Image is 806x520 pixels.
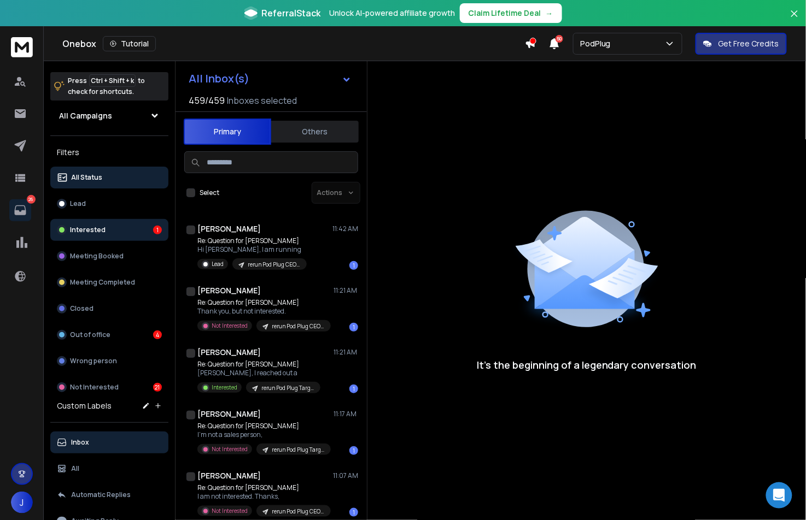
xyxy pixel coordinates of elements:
[180,68,360,90] button: All Inbox(s)
[460,3,562,23] button: Claim Lifetime Deal→
[197,409,261,419] h1: [PERSON_NAME]
[349,323,358,332] div: 1
[197,245,307,254] p: Hi [PERSON_NAME], I am running
[334,286,358,295] p: 11:21 AM
[349,261,358,270] div: 1
[71,491,131,499] p: Automatic Replies
[50,376,168,398] button: Not Interested21
[50,167,168,188] button: All Status
[787,7,802,33] button: Close banner
[197,369,320,377] p: [PERSON_NAME], I reached out a
[70,278,135,287] p: Meeting Completed
[197,470,261,481] h1: [PERSON_NAME]
[50,271,168,293] button: Meeting Completed
[477,357,697,373] p: It’s the beginning of a legendary conversation
[50,484,168,506] button: Automatic Replies
[50,193,168,215] button: Lead
[330,8,455,19] p: Unlock AI-powered affiliate growth
[50,219,168,241] button: Interested1
[272,322,324,330] p: rerun Pod Plug CEO, Owner, Founder 1-10 Emp Batch 3 Target Cities
[68,75,145,97] p: Press to check for shortcuts.
[197,347,261,358] h1: [PERSON_NAME]
[70,357,117,365] p: Wrong person
[197,237,307,245] p: Re: Question for [PERSON_NAME]
[227,94,297,107] h3: Inboxes selected
[189,94,225,107] span: 459 / 459
[332,224,358,233] p: 11:42 AM
[197,360,320,369] p: Re: Question for [PERSON_NAME]
[50,298,168,320] button: Closed
[50,105,168,127] button: All Campaigns
[11,492,33,513] button: J
[71,438,89,447] p: Inbox
[62,36,525,51] div: Onebox
[50,145,168,160] h3: Filters
[212,260,224,268] p: Lead
[272,507,324,516] p: rerun Pod Plug CEO, Owner, Founder 1-10 Emp Batch 3 Target Cities
[766,482,792,509] div: Open Intercom Messenger
[57,400,112,411] h3: Custom Labels
[70,199,86,208] p: Lead
[71,464,79,473] p: All
[200,188,219,197] label: Select
[153,226,162,234] div: 1
[70,330,110,339] p: Out of office
[9,199,31,221] a: 26
[696,33,787,55] button: Get Free Credits
[27,195,36,204] p: 26
[349,385,358,393] div: 1
[212,322,248,330] p: Not Interested
[212,445,248,453] p: Not Interested
[272,446,324,454] p: rerun Pod Plug Targeted Cities Sept
[261,384,314,392] p: rerun Pod Plug Targeted Cities Sept
[59,110,112,121] h1: All Campaigns
[197,298,329,307] p: Re: Question for [PERSON_NAME]
[271,120,359,144] button: Others
[50,350,168,372] button: Wrong person
[70,304,94,313] p: Closed
[262,7,321,20] span: ReferralStack
[189,73,249,84] h1: All Inbox(s)
[556,35,563,43] span: 50
[50,245,168,267] button: Meeting Booked
[184,119,271,145] button: Primary
[50,324,168,346] button: Out of office4
[197,223,261,234] h1: [PERSON_NAME]
[212,383,237,392] p: Interested
[153,383,162,392] div: 21
[333,471,358,480] p: 11:07 AM
[70,252,124,261] p: Meeting Booked
[70,226,106,234] p: Interested
[248,261,300,269] p: rerun Pod Plug CEO, Owner, Founder 1-10 Emp Batch 3 Target Cities
[197,483,329,492] p: Re: Question for [PERSON_NAME]
[719,38,779,49] p: Get Free Credits
[580,38,615,49] p: PodPlug
[197,307,329,316] p: Thank you, but not interested.
[197,422,329,430] p: Re: Question for [PERSON_NAME]
[71,173,102,182] p: All Status
[197,492,329,501] p: I am not interested. Thanks,
[349,508,358,517] div: 1
[197,430,329,439] p: I’m not a sales person,
[349,446,358,455] div: 1
[212,507,248,515] p: Not Interested
[50,432,168,453] button: Inbox
[334,410,358,418] p: 11:17 AM
[70,383,119,392] p: Not Interested
[546,8,553,19] span: →
[153,330,162,339] div: 4
[89,74,136,87] span: Ctrl + Shift + k
[50,458,168,480] button: All
[197,285,261,296] h1: [PERSON_NAME]
[103,36,156,51] button: Tutorial
[334,348,358,357] p: 11:21 AM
